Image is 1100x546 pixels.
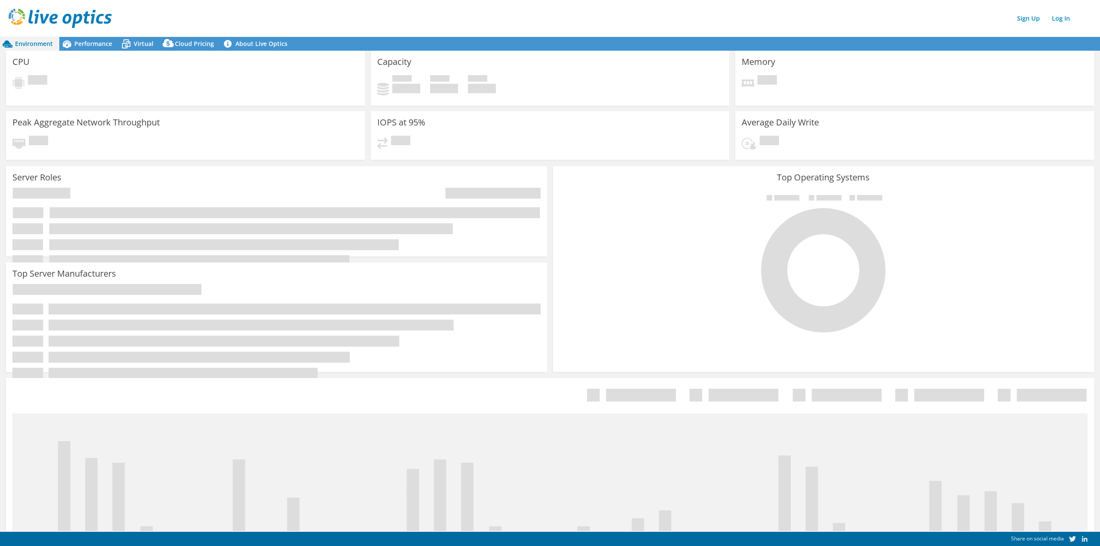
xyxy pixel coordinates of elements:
h3: CPU [12,57,30,67]
img: live_optics_svg.svg [9,9,112,28]
h4: 0 GiB [392,84,420,93]
span: Pending [758,75,777,87]
span: Share on social media [1011,535,1064,542]
h4: 0 GiB [430,84,458,93]
span: Pending [391,136,410,147]
h3: IOPS at 95% [377,118,425,127]
span: Performance [74,40,112,48]
span: Free [430,75,449,84]
h4: 0 GiB [468,84,496,93]
span: Pending [760,136,779,147]
span: Cloud Pricing [175,40,214,48]
h3: Capacity [377,57,411,67]
a: Sign Up [1013,12,1044,24]
h3: Peak Aggregate Network Throughput [12,118,160,127]
h3: Top Server Manufacturers [12,269,116,278]
span: Used [392,75,412,84]
h3: Memory [742,57,775,67]
a: About Live Optics [220,37,294,51]
h3: Server Roles [12,173,61,182]
a: Log In [1048,12,1074,24]
span: Environment [15,40,53,48]
span: Total [468,75,487,84]
h3: Average Daily Write [742,118,819,127]
h3: Top Operating Systems [559,173,1088,182]
span: Pending [28,75,47,87]
span: Pending [29,136,48,147]
span: Virtual [134,40,153,48]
